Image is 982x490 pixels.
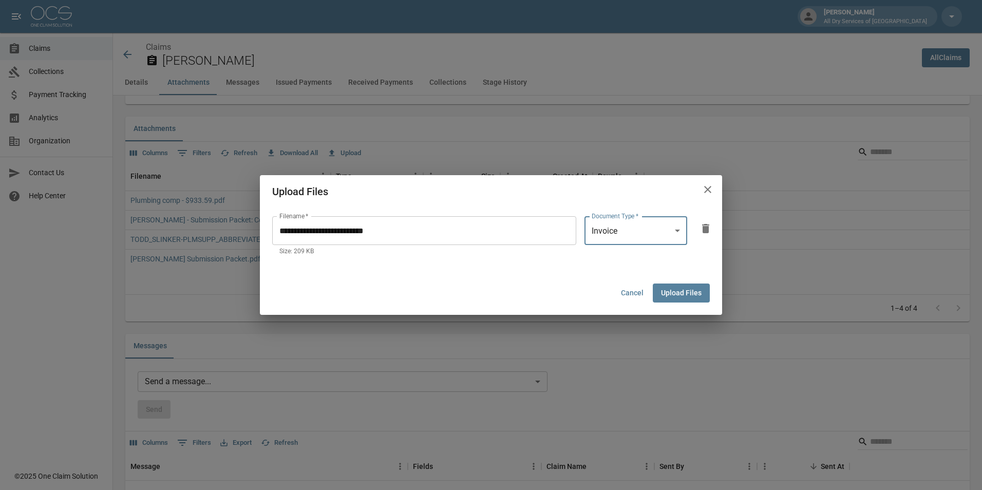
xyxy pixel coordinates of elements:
p: Size: 209 KB [279,247,569,257]
button: Cancel [616,284,649,303]
button: close [697,179,718,200]
button: Upload Files [653,284,710,303]
div: Invoice [584,216,687,245]
label: Document Type [592,212,638,220]
button: delete [695,218,716,239]
label: Filename [279,212,308,220]
h2: Upload Files [260,175,722,208]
